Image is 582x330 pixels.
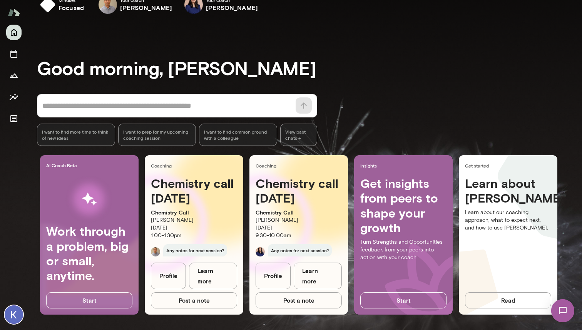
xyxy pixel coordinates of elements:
span: Coaching [151,162,240,169]
p: Chemistry Call [256,209,342,216]
h4: Get insights from peers to shape your growth [360,176,447,235]
button: Post a note [256,292,342,308]
h3: Good morning, [PERSON_NAME] [37,57,582,79]
span: Any notes for next session? [268,244,332,256]
button: Sessions [6,46,22,62]
a: Profile [151,263,186,289]
div: I want to find more time to think of new ideas [37,124,115,146]
p: [PERSON_NAME] [151,216,237,224]
div: I want to prep for my upcoming coaching session [118,124,196,146]
p: 9:30 - 10:00am [256,232,342,240]
span: Get started [465,162,554,169]
a: Learn more [189,263,237,289]
button: Home [6,25,22,40]
p: Learn about our coaching approach, what to expect next, and how to use [PERSON_NAME]. [465,209,551,232]
a: Profile [256,263,291,289]
img: Kevin [151,247,160,256]
span: AI Coach Beta [46,162,135,168]
span: View past chats -> [280,124,317,146]
h4: Work through a problem, big or small, anytime. [46,224,132,283]
a: Learn more [294,263,342,289]
h6: focused [59,3,84,12]
button: Post a note [151,292,237,308]
h4: Learn about [PERSON_NAME] [465,176,551,206]
p: 1:00 - 1:30pm [151,232,237,240]
button: Start [46,292,132,308]
h6: [PERSON_NAME] [120,3,172,12]
p: Turn Strengths and Opportunities feedback from your peers into action with your coach. [360,238,447,261]
button: Growth Plan [6,68,22,83]
span: Any notes for next session? [163,244,227,256]
span: Coaching [256,162,345,169]
p: [DATE] [256,224,342,232]
img: Kevin Rippon [5,305,23,324]
img: Mento [8,5,20,20]
h4: Chemistry call [DATE] [256,176,342,206]
span: I want to find common ground with a colleague [204,129,272,141]
span: I want to prep for my upcoming coaching session [123,129,191,141]
div: I want to find common ground with a colleague [199,124,277,146]
h6: [PERSON_NAME] [206,3,258,12]
p: [PERSON_NAME] [256,216,342,224]
span: Insights [360,162,450,169]
h4: Chemistry call [DATE] [151,176,237,206]
p: Chemistry Call [151,209,237,216]
img: AI Workflows [55,175,124,224]
button: Read [465,292,551,308]
img: Leah [256,247,265,256]
button: Documents [6,111,22,126]
button: Insights [6,89,22,105]
p: [DATE] [151,224,237,232]
button: Start [360,292,447,308]
span: I want to find more time to think of new ideas [42,129,110,141]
